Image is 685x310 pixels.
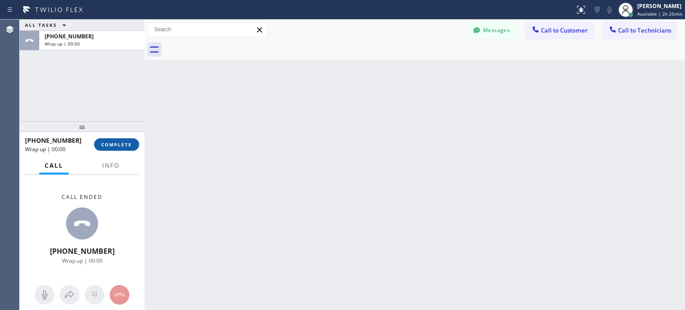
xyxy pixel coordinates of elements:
[60,285,79,305] button: Open directory
[94,138,139,151] button: COMPLETE
[637,2,682,10] div: [PERSON_NAME]
[602,22,676,39] button: Call to Technicians
[25,136,82,145] span: [PHONE_NUMBER]
[525,22,594,39] button: Call to Customer
[101,141,132,148] span: COMPLETE
[35,285,54,305] button: Mute
[148,22,267,37] input: Search
[102,161,120,169] span: Info
[467,22,516,39] button: Messages
[85,285,104,305] button: Open dialpad
[62,193,103,201] span: Call ended
[637,11,682,17] span: Available | 2h 25min
[618,26,671,34] span: Call to Technicians
[25,145,66,153] span: Wrap up | 00:00
[45,41,80,47] span: Wrap up | 00:00
[20,20,75,30] button: ALL TASKS
[25,22,57,28] span: ALL TASKS
[39,157,69,174] button: Call
[110,285,129,305] button: Hang up
[45,161,63,169] span: Call
[50,246,115,256] span: [PHONE_NUMBER]
[603,4,616,16] button: Mute
[97,157,125,174] button: Info
[45,33,94,40] span: [PHONE_NUMBER]
[541,26,588,34] span: Call to Customer
[62,257,103,265] span: Wrap up | 00:00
